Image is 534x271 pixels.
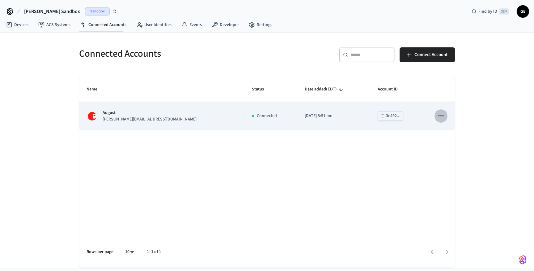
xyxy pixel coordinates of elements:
[85,7,110,15] span: Sandbox
[519,255,527,265] img: SeamLogoGradient.69752ec5.svg
[252,85,272,94] span: Status
[400,47,455,62] button: Connect Account
[517,5,529,18] button: GE
[103,110,197,116] p: August
[478,8,497,15] span: Find by ID
[87,111,98,122] img: August Logo, Square
[467,6,514,17] div: Find by ID⌘ K
[378,85,406,94] span: Account ID
[87,249,115,255] p: Rows per page:
[33,19,75,30] a: ACS Systems
[207,19,244,30] a: Developer
[103,116,197,123] p: [PERSON_NAME][EMAIL_ADDRESS][DOMAIN_NAME]
[305,113,363,119] p: [DATE] 8:51 pm
[131,19,176,30] a: User Identities
[176,19,207,30] a: Events
[414,51,447,59] span: Connect Account
[24,8,80,15] span: [PERSON_NAME] Sandbox
[305,85,345,94] span: Date added(EDT)
[122,247,137,256] div: 10
[378,111,403,121] button: 3e492...
[87,85,105,94] span: Name
[499,8,509,15] span: ⌘ K
[1,19,33,30] a: Devices
[517,6,528,17] span: GE
[75,19,131,30] a: Connected Accounts
[79,77,455,130] table: sticky table
[386,112,400,120] div: 3e492...
[79,47,263,60] h5: Connected Accounts
[147,249,161,255] p: 1–1 of 1
[257,113,277,119] p: Connected
[244,19,277,30] a: Settings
